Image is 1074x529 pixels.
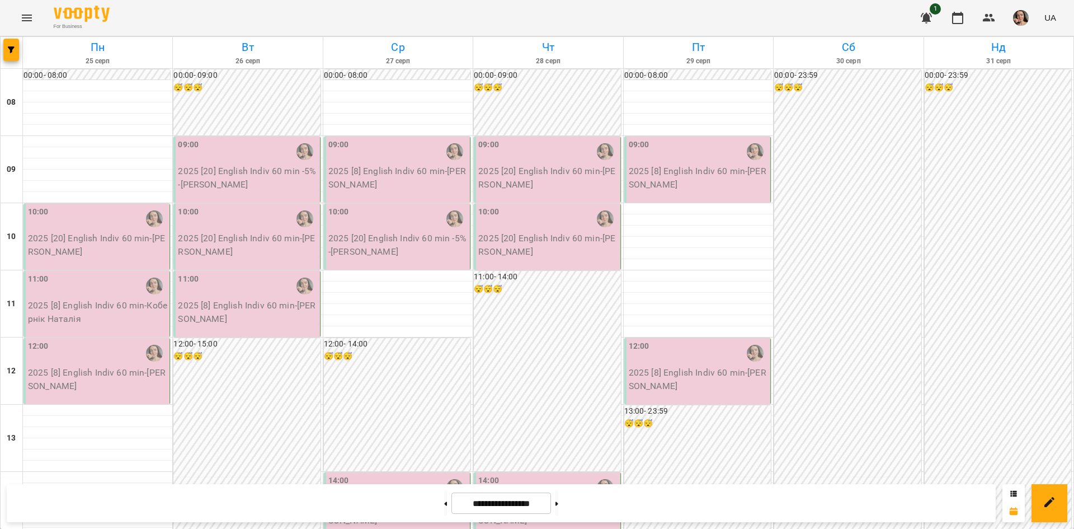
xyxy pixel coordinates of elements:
p: 2025 [20] English Indiv 60 min -5% - [PERSON_NAME] [328,232,468,258]
h6: 00:00 - 09:00 [173,69,320,82]
h6: 00:00 - 23:59 [925,69,1071,82]
p: 2025 [8] English Indiv 60 min - [PERSON_NAME] [178,299,317,325]
h6: 😴😴😴 [173,350,320,363]
label: 12:00 [629,340,649,353]
h6: 00:00 - 08:00 [324,69,470,82]
img: Крикун Анна (а) [296,143,313,160]
h6: 31 серп [926,56,1072,67]
h6: 😴😴😴 [173,82,320,94]
p: 2025 [8] English Indiv 60 min - [PERSON_NAME] [629,366,768,392]
h6: 13:00 - 23:59 [624,405,771,418]
img: Крикун Анна (а) [597,143,614,160]
h6: 11 [7,298,16,310]
h6: 😴😴😴 [624,418,771,430]
h6: 😴😴😴 [324,350,470,363]
h6: 27 серп [325,56,471,67]
h6: 00:00 - 23:59 [774,69,921,82]
label: 10:00 [28,206,49,218]
h6: 25 серп [25,56,171,67]
img: aaa0aa5797c5ce11638e7aad685b53dd.jpeg [1013,10,1029,26]
span: For Business [54,23,110,30]
button: UA [1040,7,1061,28]
label: 14:00 [478,475,499,487]
img: Крикун Анна (а) [146,345,163,362]
p: 2025 [20] English Indiv 60 min - [PERSON_NAME] [478,165,618,191]
h6: 12:00 - 15:00 [173,338,320,350]
h6: 13 [7,432,16,444]
img: Крикун Анна (а) [747,345,764,362]
span: 1 [930,3,941,15]
label: 09:00 [328,139,349,151]
label: 10:00 [328,206,349,218]
h6: 10 [7,231,16,243]
h6: 😴😴😴 [474,82,620,94]
h6: 00:00 - 09:00 [474,69,620,82]
label: 10:00 [478,206,499,218]
h6: 11:00 - 14:00 [474,271,620,283]
p: 2025 [8] English Indiv 60 min - [PERSON_NAME] [629,165,768,191]
p: 2025 [20] English Indiv 60 min - [PERSON_NAME] [478,232,618,258]
h6: 00:00 - 08:00 [624,69,771,82]
p: 2025 [8] English Indiv 60 min - [PERSON_NAME] [28,366,167,392]
label: 11:00 [178,273,199,285]
img: Voopty Logo [54,6,110,22]
button: Menu [13,4,40,31]
label: 12:00 [28,340,49,353]
p: 2025 [8] English Indiv 60 min - Кобернік Наталія [28,299,167,325]
h6: 29 серп [625,56,771,67]
img: Крикун Анна (а) [446,210,463,227]
h6: 00:00 - 08:00 [23,69,170,82]
img: Крикун Анна (а) [146,278,163,294]
img: Крикун Анна (а) [446,143,463,160]
h6: Пт [625,39,771,56]
h6: Ср [325,39,471,56]
h6: Сб [775,39,921,56]
h6: 12:00 - 14:00 [324,338,470,350]
h6: Вт [175,39,321,56]
img: Крикун Анна (а) [597,210,614,227]
p: 2025 [20] English Indiv 60 min -5% - [PERSON_NAME] [178,165,317,191]
h6: Нд [926,39,1072,56]
label: 09:00 [629,139,649,151]
h6: 26 серп [175,56,321,67]
p: 2025 [20] English Indiv 60 min - [PERSON_NAME] [28,232,167,258]
p: 2025 [8] English Indiv 60 min - [PERSON_NAME] [328,165,468,191]
img: Крикун Анна (а) [146,210,163,227]
label: 10:00 [178,206,199,218]
h6: 09 [7,163,16,176]
h6: 😴😴😴 [474,283,620,296]
span: UA [1044,12,1056,24]
label: 14:00 [328,475,349,487]
h6: 30 серп [775,56,921,67]
h6: 😴😴😴 [774,82,921,94]
h6: 08 [7,96,16,109]
h6: Чт [475,39,621,56]
p: 2025 [20] English Indiv 60 min - [PERSON_NAME] [178,232,317,258]
label: 09:00 [478,139,499,151]
h6: 12 [7,365,16,377]
h6: 28 серп [475,56,621,67]
img: Крикун Анна (а) [296,210,313,227]
h6: 😴😴😴 [925,82,1071,94]
label: 09:00 [178,139,199,151]
img: Крикун Анна (а) [747,143,764,160]
h6: Пн [25,39,171,56]
img: Крикун Анна (а) [296,278,313,294]
label: 11:00 [28,273,49,285]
